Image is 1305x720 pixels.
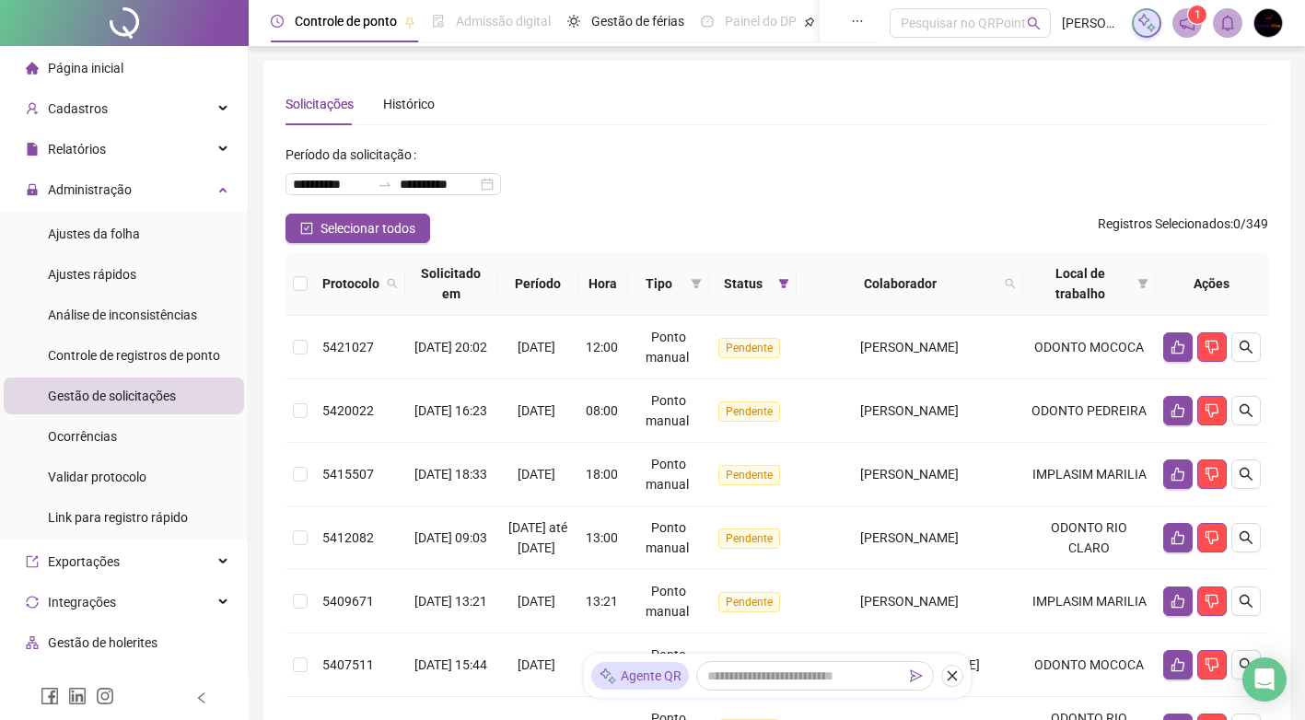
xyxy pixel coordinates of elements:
[1023,316,1156,379] td: ODONTO MOCOCA
[1062,13,1121,33] span: [PERSON_NAME]
[1171,340,1185,354] span: like
[322,340,374,354] span: 5421027
[718,465,780,485] span: Pendente
[1239,403,1253,418] span: search
[851,15,864,28] span: ellipsis
[1205,340,1219,354] span: dislike
[1171,403,1185,418] span: like
[48,470,146,484] span: Validar protocolo
[691,278,702,289] span: filter
[1239,340,1253,354] span: search
[1239,467,1253,482] span: search
[646,457,689,492] span: Ponto manual
[1254,9,1282,37] img: 91220
[48,182,132,197] span: Administração
[646,520,689,555] span: Ponto manual
[1137,278,1148,289] span: filter
[404,17,415,28] span: pushpin
[1023,570,1156,633] td: IMPLASIM MARILIA
[567,15,580,28] span: sun
[414,340,487,354] span: [DATE] 20:02
[518,467,555,482] span: [DATE]
[1023,379,1156,443] td: ODONTO PEDREIRA
[48,595,116,610] span: Integrações
[718,592,780,612] span: Pendente
[497,252,578,316] th: Período
[48,101,108,116] span: Cadastros
[1219,15,1236,31] span: bell
[295,14,397,29] span: Controle de ponto
[383,94,435,114] div: Histórico
[518,340,555,354] span: [DATE]
[48,510,188,525] span: Link para registro rápido
[456,14,551,29] span: Admissão digital
[1027,17,1041,30] span: search
[1179,15,1195,31] span: notification
[378,177,392,192] span: to
[26,62,39,75] span: home
[383,270,402,297] span: search
[1171,530,1185,545] span: like
[1239,530,1253,545] span: search
[718,528,780,549] span: Pendente
[1001,270,1020,297] span: search
[285,94,354,114] div: Solicitações
[1171,594,1185,609] span: like
[946,669,959,682] span: close
[860,467,959,482] span: [PERSON_NAME]
[1136,13,1157,33] img: sparkle-icon.fc2bf0ac1784a2077858766a79e2daf3.svg
[1098,214,1268,243] span: : 0 / 349
[48,61,123,75] span: Página inicial
[41,687,59,705] span: facebook
[646,330,689,365] span: Ponto manual
[586,657,618,672] span: 14:00
[1023,506,1156,570] td: ODONTO RIO CLARO
[725,14,797,29] span: Painel do DP
[1242,657,1287,702] div: Open Intercom Messenger
[320,218,415,238] span: Selecionar todos
[322,657,374,672] span: 5407511
[591,14,684,29] span: Gestão de férias
[414,403,487,418] span: [DATE] 16:23
[387,278,398,289] span: search
[910,669,923,682] span: send
[860,403,959,418] span: [PERSON_NAME]
[635,273,683,294] span: Tipo
[322,273,379,294] span: Protocolo
[586,530,618,545] span: 13:00
[717,273,771,294] span: Status
[414,594,487,609] span: [DATE] 13:21
[599,667,617,686] img: sparkle-icon.fc2bf0ac1784a2077858766a79e2daf3.svg
[591,662,689,690] div: Agente QR
[518,594,555,609] span: [DATE]
[1205,594,1219,609] span: dislike
[1171,657,1185,672] span: like
[1239,594,1253,609] span: search
[300,222,313,235] span: check-square
[48,226,140,241] span: Ajustes da folha
[414,657,487,672] span: [DATE] 15:44
[1205,657,1219,672] span: dislike
[26,102,39,115] span: user-add
[1005,278,1016,289] span: search
[586,340,618,354] span: 12:00
[1031,263,1130,304] span: Local de trabalho
[518,403,555,418] span: [DATE]
[48,348,220,363] span: Controle de registros de ponto
[48,554,120,569] span: Exportações
[518,657,555,672] span: [DATE]
[96,687,114,705] span: instagram
[1205,467,1219,482] span: dislike
[1163,273,1261,294] div: Ações
[1023,633,1156,697] td: ODONTO MOCOCA
[778,278,789,289] span: filter
[68,687,87,705] span: linkedin
[687,270,705,297] span: filter
[804,17,815,28] span: pushpin
[414,467,487,482] span: [DATE] 18:33
[26,636,39,649] span: apartment
[775,270,793,297] span: filter
[48,142,106,157] span: Relatórios
[48,267,136,282] span: Ajustes rápidos
[804,273,997,294] span: Colaborador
